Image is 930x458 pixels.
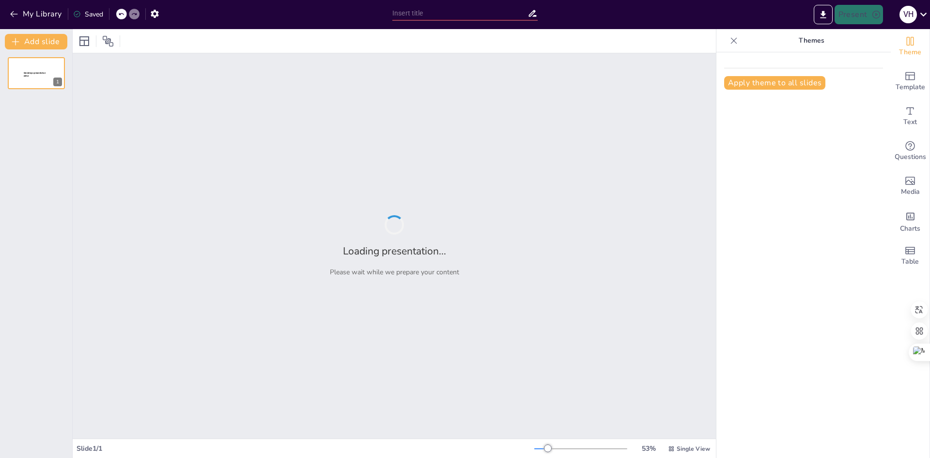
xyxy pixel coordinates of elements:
[7,6,66,22] button: My Library
[891,169,930,204] div: Add images, graphics, shapes or video
[891,29,930,64] div: Change the overall theme
[5,34,67,49] button: Add slide
[891,99,930,134] div: Add text boxes
[903,117,917,127] span: Text
[24,72,46,77] span: Sendsteps presentation editor
[899,6,917,23] div: V H
[900,223,920,234] span: Charts
[73,10,103,19] div: Saved
[895,152,926,162] span: Questions
[899,5,917,24] button: V H
[77,33,92,49] div: Layout
[835,5,883,24] button: Present
[392,6,527,20] input: Insert title
[637,444,660,453] div: 53 %
[891,238,930,273] div: Add a table
[891,64,930,99] div: Add ready made slides
[891,204,930,238] div: Add charts and graphs
[724,76,825,90] button: Apply theme to all slides
[742,29,881,52] p: Themes
[896,82,925,93] span: Template
[899,47,921,58] span: Theme
[901,187,920,197] span: Media
[677,445,710,453] span: Single View
[901,256,919,267] span: Table
[8,57,65,89] div: 1
[814,5,833,24] button: Export to PowerPoint
[891,134,930,169] div: Get real-time input from your audience
[343,244,446,258] h2: Loading presentation...
[53,78,62,86] div: 1
[330,268,459,277] p: Please wait while we prepare your content
[77,444,534,453] div: Slide 1 / 1
[102,35,114,47] span: Position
